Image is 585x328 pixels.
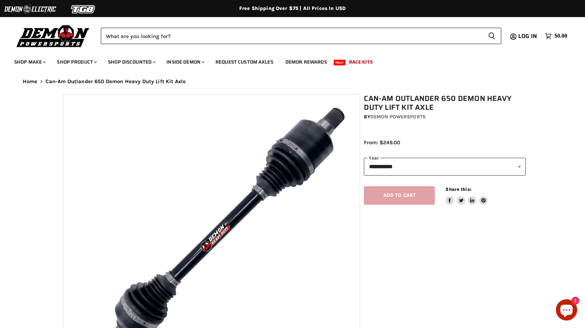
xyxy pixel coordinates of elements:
[482,28,501,44] button: Search
[23,79,38,85] a: Home
[344,55,378,69] a: Race Kits
[515,33,541,39] a: Log in
[334,60,346,65] span: New!
[280,55,332,69] a: Demon Rewards
[370,114,426,120] a: Demon Powersports
[541,31,571,41] a: $0.00
[161,55,209,69] a: Inside Demon
[364,139,400,146] span: From: $249.00
[445,186,488,205] aside: Share this:
[4,2,57,16] img: Demon Electric Logo 2
[9,5,576,12] div: Free Shipping Over $75 | All Prices In USD
[554,299,579,322] inbox-online-store-chat: Shopify online store chat
[9,52,565,69] ul: Main menu
[554,33,567,39] span: $0.00
[364,94,526,112] h1: Can-Am Outlander 650 Demon Heavy Duty Lift Kit Axle
[14,23,92,48] img: Demon Powersports
[445,187,471,192] span: Share this:
[9,55,50,69] a: Shop Make
[101,28,501,44] form: Product
[364,158,526,175] select: year
[364,113,526,121] div: by
[9,79,576,85] nav: Breadcrumbs
[51,55,101,69] a: Shop Product
[103,55,160,69] a: Shop Discounted
[57,2,110,16] img: TGB Logo 2
[210,55,279,69] a: Request Custom Axles
[518,32,537,41] span: Log in
[101,28,482,44] input: Search
[45,79,186,85] span: Can-Am Outlander 650 Demon Heavy Duty Lift Kit Axle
